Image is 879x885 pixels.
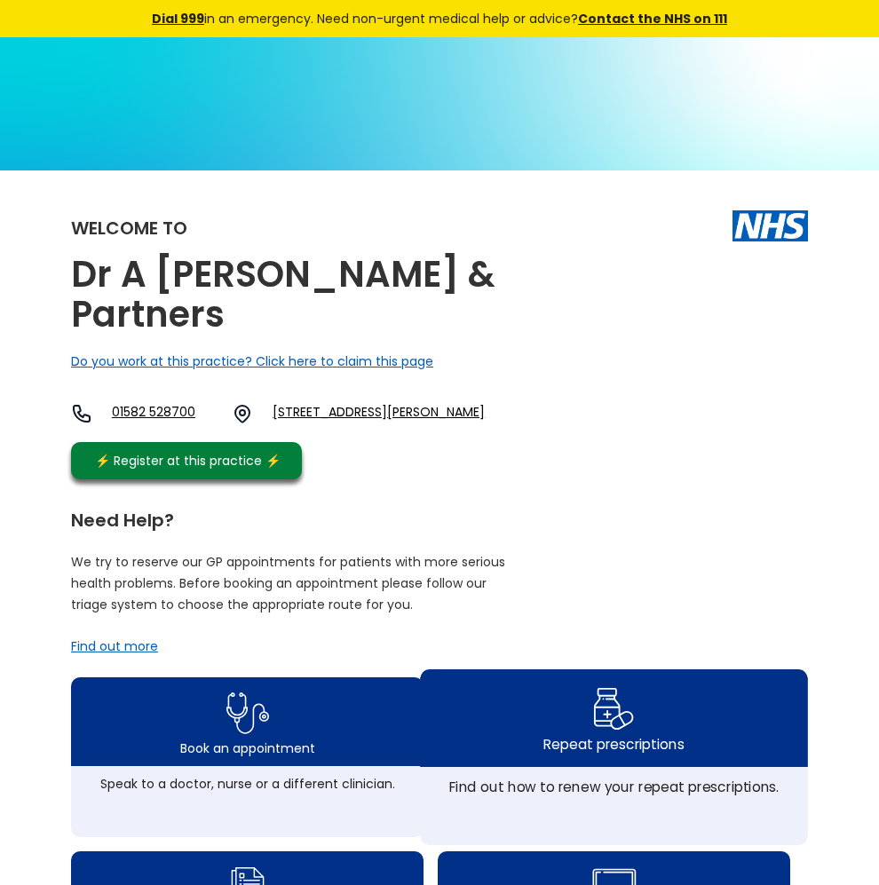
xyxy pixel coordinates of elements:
[71,352,433,370] a: Do you work at this practice? Click here to claim this page
[180,739,315,757] div: Book an appointment
[71,219,187,237] div: Welcome to
[71,637,158,655] a: Find out more
[125,9,754,28] div: in an emergency. Need non-urgent medical help or advice?
[71,403,92,424] img: telephone icon
[152,10,204,28] a: Dial 999
[85,451,289,470] div: ⚡️ Register at this practice ⚡️
[420,669,808,845] a: repeat prescription iconRepeat prescriptionsFind out how to renew your repeat prescriptions.
[732,210,808,241] img: The NHS logo
[430,777,798,796] div: Find out how to renew your repeat prescriptions.
[593,683,635,734] img: repeat prescription icon
[71,255,515,335] h2: Dr A [PERSON_NAME] & Partners
[71,551,506,615] p: We try to reserve our GP appointments for patients with more serious health problems. Before book...
[80,775,415,793] div: Speak to a doctor, nurse or a different clinician.
[112,403,218,424] a: 01582 528700
[71,502,790,529] div: Need Help?
[578,10,727,28] a: Contact the NHS on 111
[273,403,485,424] a: [STREET_ADDRESS][PERSON_NAME]
[543,734,684,754] div: Repeat prescriptions
[71,442,302,479] a: ⚡️ Register at this practice ⚡️
[226,687,269,739] img: book appointment icon
[71,677,424,837] a: book appointment icon Book an appointmentSpeak to a doctor, nurse or a different clinician.
[232,403,253,424] img: practice location icon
